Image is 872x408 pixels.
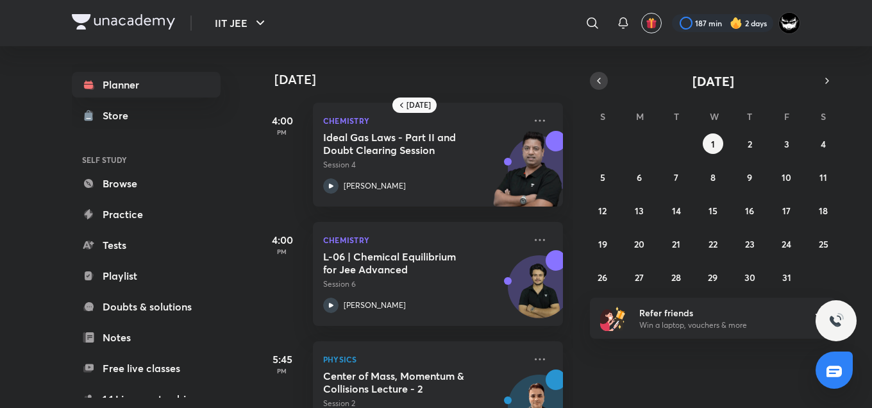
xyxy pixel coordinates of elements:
[819,171,827,183] abbr: October 11, 2025
[703,267,723,287] button: October 29, 2025
[739,234,760,254] button: October 23, 2025
[72,355,221,381] a: Free live classes
[598,205,607,217] abbr: October 12, 2025
[776,167,797,187] button: October 10, 2025
[323,370,483,395] h5: Center of Mass, Momentum & Collisions Lecture - 2
[508,262,570,324] img: Avatar
[641,13,662,33] button: avatar
[672,205,681,217] abbr: October 14, 2025
[600,110,605,123] abbr: Sunday
[72,263,221,289] a: Playlist
[256,128,308,136] p: PM
[103,108,136,123] div: Store
[256,232,308,248] h5: 4:00
[782,271,791,284] abbr: October 31, 2025
[782,238,791,250] abbr: October 24, 2025
[344,180,406,192] p: [PERSON_NAME]
[608,72,818,90] button: [DATE]
[819,205,828,217] abbr: October 18, 2025
[672,238,680,250] abbr: October 21, 2025
[407,100,431,110] h6: [DATE]
[634,238,644,250] abbr: October 20, 2025
[710,110,719,123] abbr: Wednesday
[709,205,717,217] abbr: October 15, 2025
[72,171,221,196] a: Browse
[323,113,524,128] p: Chemistry
[739,200,760,221] button: October 16, 2025
[72,103,221,128] a: Store
[703,167,723,187] button: October 8, 2025
[639,306,797,319] h6: Refer friends
[703,133,723,154] button: October 1, 2025
[598,271,607,284] abbr: October 26, 2025
[739,267,760,287] button: October 30, 2025
[600,305,626,331] img: referral
[711,138,715,150] abbr: October 1, 2025
[592,200,613,221] button: October 12, 2025
[776,267,797,287] button: October 31, 2025
[692,72,734,90] span: [DATE]
[646,17,657,29] img: avatar
[72,201,221,227] a: Practice
[776,234,797,254] button: October 24, 2025
[776,200,797,221] button: October 17, 2025
[739,133,760,154] button: October 2, 2025
[782,171,791,183] abbr: October 10, 2025
[72,149,221,171] h6: SELF STUDY
[828,313,844,328] img: ttu
[274,72,576,87] h4: [DATE]
[739,167,760,187] button: October 9, 2025
[629,167,650,187] button: October 6, 2025
[639,319,797,331] p: Win a laptop, vouchers & more
[784,138,789,150] abbr: October 3, 2025
[782,205,791,217] abbr: October 17, 2025
[72,232,221,258] a: Tests
[666,234,687,254] button: October 21, 2025
[344,300,406,311] p: [PERSON_NAME]
[784,110,789,123] abbr: Friday
[813,200,834,221] button: October 18, 2025
[710,171,716,183] abbr: October 8, 2025
[703,200,723,221] button: October 15, 2025
[747,171,752,183] abbr: October 9, 2025
[635,205,644,217] abbr: October 13, 2025
[629,234,650,254] button: October 20, 2025
[703,234,723,254] button: October 22, 2025
[813,167,834,187] button: October 11, 2025
[592,234,613,254] button: October 19, 2025
[323,278,524,290] p: Session 6
[821,138,826,150] abbr: October 4, 2025
[776,133,797,154] button: October 3, 2025
[730,17,742,30] img: streak
[256,352,308,367] h5: 5:45
[72,325,221,350] a: Notes
[745,205,754,217] abbr: October 16, 2025
[666,167,687,187] button: October 7, 2025
[256,113,308,128] h5: 4:00
[747,110,752,123] abbr: Thursday
[671,271,681,284] abbr: October 28, 2025
[256,367,308,375] p: PM
[813,234,834,254] button: October 25, 2025
[821,110,826,123] abbr: Saturday
[600,171,605,183] abbr: October 5, 2025
[256,248,308,255] p: PM
[666,267,687,287] button: October 28, 2025
[72,14,175,33] a: Company Logo
[629,267,650,287] button: October 27, 2025
[813,133,834,154] button: October 4, 2025
[636,110,644,123] abbr: Monday
[709,238,717,250] abbr: October 22, 2025
[72,294,221,319] a: Doubts & solutions
[708,271,717,284] abbr: October 29, 2025
[72,14,175,30] img: Company Logo
[629,200,650,221] button: October 13, 2025
[674,110,679,123] abbr: Tuesday
[637,171,642,183] abbr: October 6, 2025
[674,171,678,183] abbr: October 7, 2025
[598,238,607,250] abbr: October 19, 2025
[72,72,221,98] a: Planner
[748,138,752,150] abbr: October 2, 2025
[745,238,755,250] abbr: October 23, 2025
[666,200,687,221] button: October 14, 2025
